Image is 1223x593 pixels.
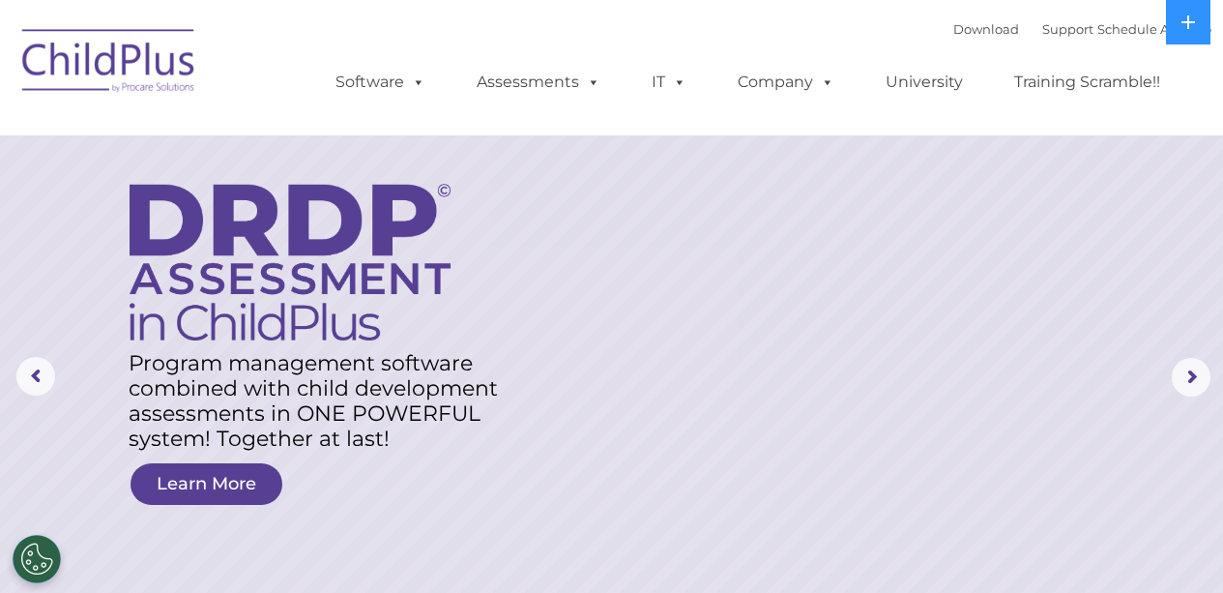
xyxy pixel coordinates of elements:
[316,63,445,102] a: Software
[457,63,620,102] a: Assessments
[953,21,1211,37] font: |
[269,207,351,222] span: Phone number
[953,21,1019,37] a: Download
[1042,21,1093,37] a: Support
[13,15,206,112] img: ChildPlus by Procare Solutions
[13,535,61,583] button: Cookies Settings
[269,128,328,142] span: Last name
[130,184,451,341] img: DRDP Assessment in ChildPlus
[131,463,282,505] a: Learn More
[866,63,982,102] a: University
[718,63,854,102] a: Company
[995,63,1179,102] a: Training Scramble!!
[1097,21,1211,37] a: Schedule A Demo
[632,63,706,102] a: IT
[129,351,520,452] rs-layer: Program management software combined with child development assessments in ONE POWERFUL system! T...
